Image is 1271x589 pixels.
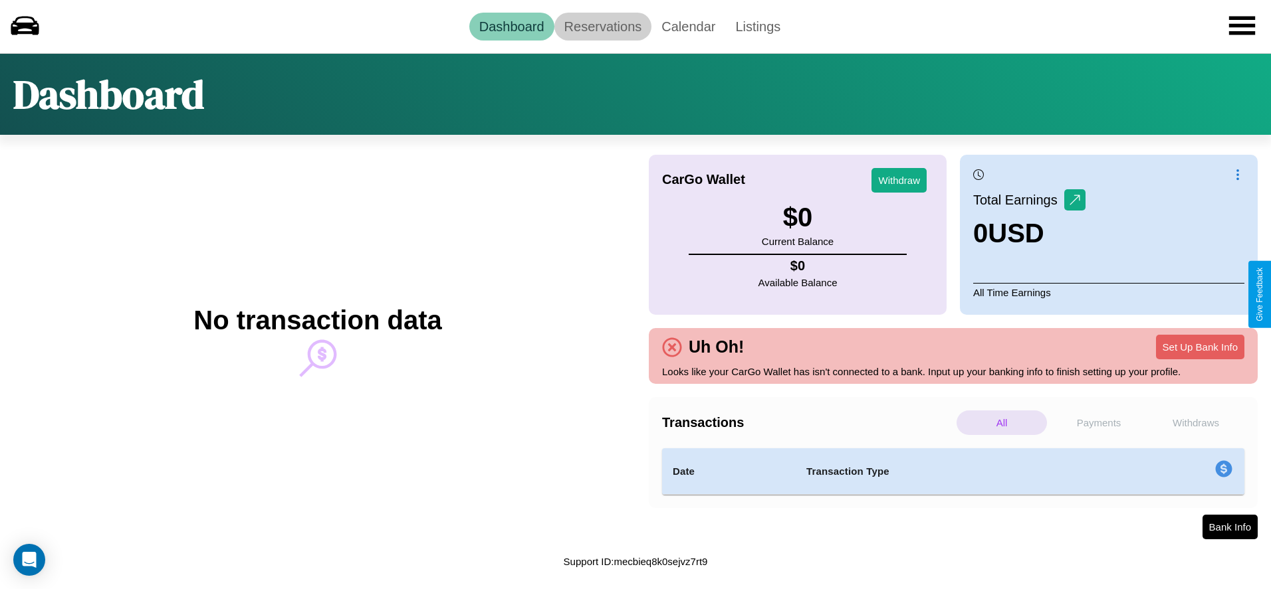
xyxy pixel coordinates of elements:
table: simple table [662,448,1244,495]
a: Dashboard [469,13,554,41]
h4: Uh Oh! [682,337,751,357]
p: Total Earnings [973,188,1064,212]
p: Support ID: mecbieq8k0sejvz7rt9 [564,552,708,570]
p: Current Balance [762,232,834,250]
button: Set Up Bank Info [1156,335,1244,359]
a: Reservations [554,13,652,41]
p: All Time Earnings [973,283,1244,301]
div: Give Feedback [1255,268,1264,321]
h4: $ 0 [758,258,838,274]
p: Withdraws [1151,410,1241,435]
h2: No transaction data [193,305,441,335]
a: Calendar [651,13,725,41]
h3: $ 0 [762,203,834,232]
a: Listings [725,13,790,41]
p: Payments [1054,410,1144,435]
h3: 0 USD [973,218,1086,248]
p: Looks like your CarGo Wallet has isn't connected to a bank. Input up your banking info to finish ... [662,363,1244,380]
h4: CarGo Wallet [662,172,745,187]
h4: Date [673,463,785,479]
h4: Transactions [662,415,953,430]
h4: Transaction Type [806,463,1107,479]
div: Open Intercom Messenger [13,544,45,576]
p: Available Balance [758,274,838,292]
button: Withdraw [871,168,927,193]
button: Bank Info [1203,515,1258,539]
p: All [957,410,1047,435]
h1: Dashboard [13,67,204,122]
